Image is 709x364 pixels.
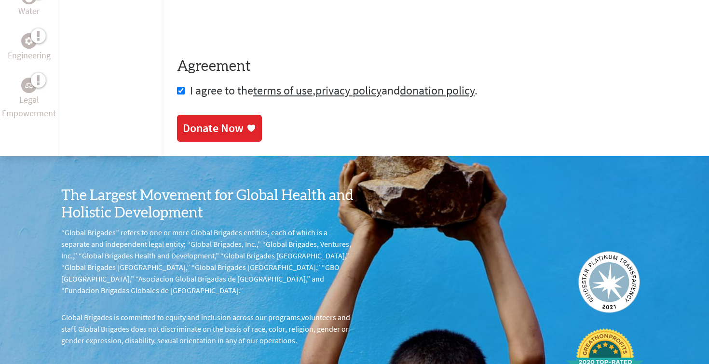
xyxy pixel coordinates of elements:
[25,82,33,88] img: Legal Empowerment
[8,49,51,62] p: Engineering
[21,78,37,93] div: Legal Empowerment
[8,33,51,62] a: EngineeringEngineering
[61,187,354,222] h3: The Largest Movement for Global Health and Holistic Development
[177,1,324,39] iframe: reCAPTCHA
[2,93,56,120] p: Legal Empowerment
[578,251,640,313] img: Guidestar 2019
[253,83,313,98] a: terms of use
[183,121,244,136] div: Donate Now
[177,115,262,142] a: Donate Now
[61,227,354,296] p: “Global Brigades” refers to one or more Global Brigades entities, each of which is a separate and...
[400,83,475,98] a: donation policy
[61,311,354,346] p: Global Brigades is committed to equity and inclusion across our programs,volunteers and staff. Gl...
[18,4,40,18] p: Water
[21,33,37,49] div: Engineering
[25,37,33,45] img: Engineering
[315,83,382,98] a: privacy policy
[190,83,477,98] span: I agree to the , and .
[177,58,694,75] h4: Agreement
[2,78,56,120] a: Legal EmpowermentLegal Empowerment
